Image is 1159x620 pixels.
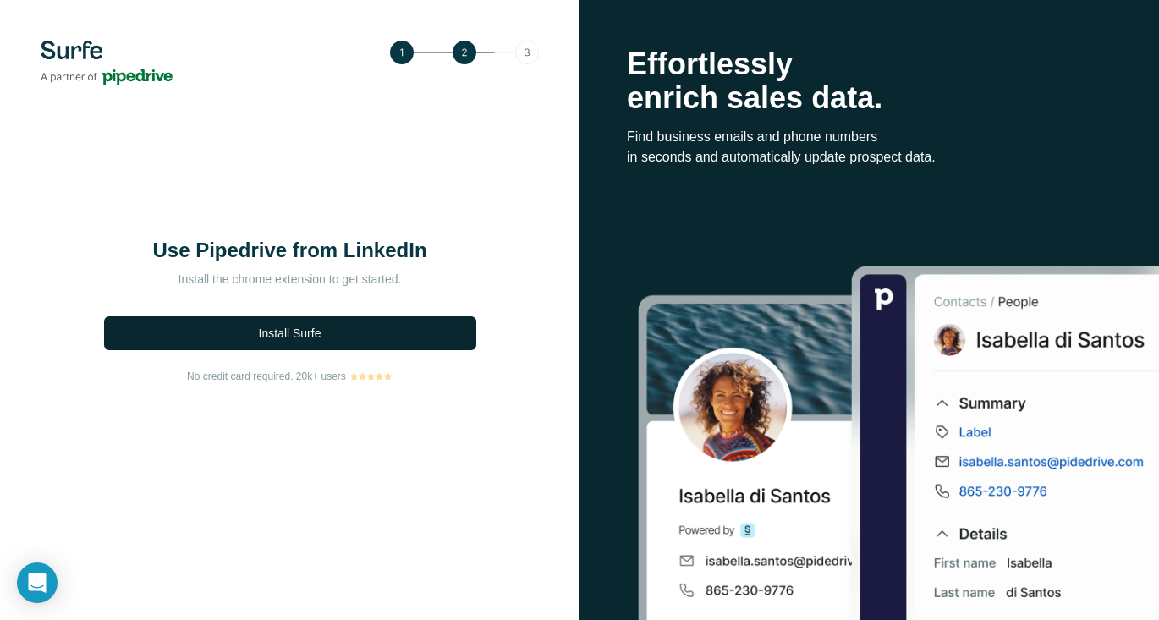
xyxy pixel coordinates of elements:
[17,562,58,603] div: Open Intercom Messenger
[104,316,476,350] button: Install Surfe
[627,47,1112,81] p: Effortlessly
[390,41,539,64] img: Step 2
[187,369,346,384] span: No credit card required. 20k+ users
[259,325,321,342] span: Install Surfe
[41,41,173,85] img: Surfe's logo
[627,127,1112,147] p: Find business emails and phone numbers
[627,147,1112,167] p: in seconds and automatically update prospect data.
[121,237,459,264] h1: Use Pipedrive from LinkedIn
[627,81,1112,115] p: enrich sales data.
[121,271,459,288] p: Install the chrome extension to get started.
